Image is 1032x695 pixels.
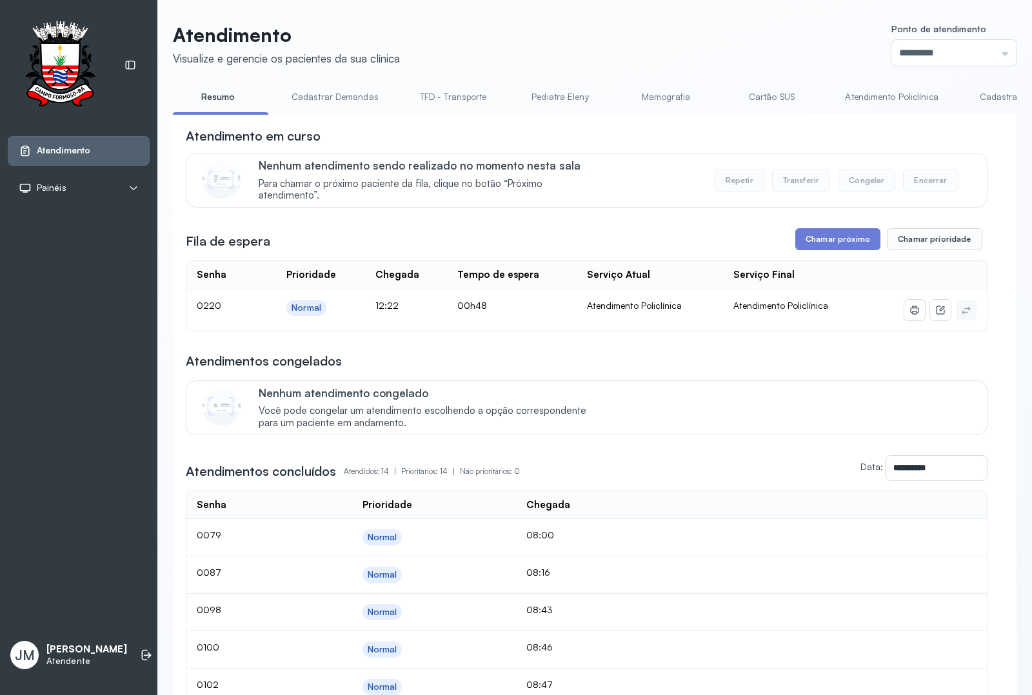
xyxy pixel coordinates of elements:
[526,604,553,615] span: 08:43
[197,529,221,540] span: 0079
[197,641,219,652] span: 0100
[279,86,392,108] a: Cadastrar Demandas
[368,644,397,655] div: Normal
[515,86,605,108] a: Pediatra Eleny
[860,461,883,472] label: Data:
[173,23,400,46] p: Atendimento
[173,86,263,108] a: Resumo
[401,462,460,480] p: Prioritários: 14
[186,232,270,250] h3: Fila de espera
[526,529,554,540] span: 08:00
[197,499,226,511] div: Senha
[407,86,500,108] a: TFD - Transporte
[344,462,401,480] p: Atendidos: 14
[526,499,570,511] div: Chegada
[46,643,127,656] p: [PERSON_NAME]
[832,86,951,108] a: Atendimento Policlínica
[394,466,396,476] span: |
[457,269,539,281] div: Tempo de espera
[197,300,221,311] span: 0220
[453,466,455,476] span: |
[259,159,600,172] p: Nenhum atendimento sendo realizado no momento nesta sala
[733,269,795,281] div: Serviço Final
[197,269,226,281] div: Senha
[887,228,982,250] button: Chamar prioridade
[587,269,650,281] div: Serviço Atual
[286,269,336,281] div: Prioridade
[587,300,713,311] div: Atendimento Policlínica
[375,269,419,281] div: Chegada
[891,23,986,34] span: Ponto de atendimento
[259,178,600,202] span: Para chamar o próximo paciente da fila, clique no botão “Próximo atendimento”.
[795,228,880,250] button: Chamar próximo
[186,462,336,480] h3: Atendimentos concluídos
[197,679,219,690] span: 0102
[715,170,764,191] button: Repetir
[368,569,397,580] div: Normal
[368,681,397,692] div: Normal
[460,462,520,480] p: Não prioritários: 0
[726,86,817,108] a: Cartão SUS
[202,160,241,199] img: Imagem de CalloutCard
[186,127,321,145] h3: Atendimento em curso
[186,352,342,370] h3: Atendimentos congelados
[259,405,600,429] span: Você pode congelar um atendimento escolhendo a opção correspondente para um paciente em andamento.
[772,170,831,191] button: Transferir
[362,499,412,511] div: Prioridade
[457,300,487,311] span: 00h48
[202,387,241,426] img: Imagem de CalloutCard
[37,182,66,193] span: Painéis
[526,567,550,578] span: 08:16
[368,607,397,618] div: Normal
[368,532,397,543] div: Normal
[620,86,711,108] a: Mamografia
[375,300,399,311] span: 12:22
[19,144,139,157] a: Atendimento
[259,386,600,400] p: Nenhum atendimento congelado
[46,656,127,667] p: Atendente
[292,302,321,313] div: Normal
[733,300,828,311] span: Atendimento Policlínica
[173,52,400,65] div: Visualize e gerencie os pacientes da sua clínica
[526,641,553,652] span: 08:46
[14,21,106,110] img: Logotipo do estabelecimento
[903,170,958,191] button: Encerrar
[37,145,90,156] span: Atendimento
[526,679,553,690] span: 08:47
[197,567,221,578] span: 0087
[197,604,221,615] span: 0098
[838,170,895,191] button: Congelar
